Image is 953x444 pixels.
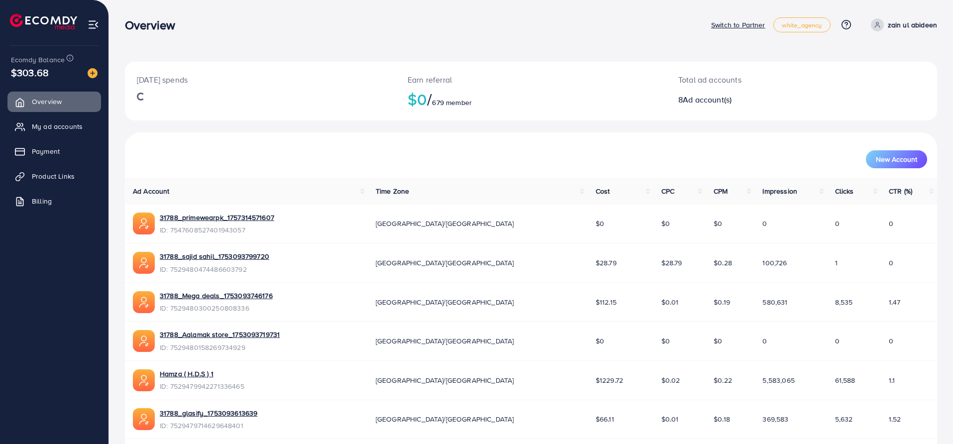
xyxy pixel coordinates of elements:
button: New Account [866,150,927,168]
span: 0 [762,336,767,346]
span: $28.79 [596,258,617,268]
span: $1229.72 [596,375,623,385]
span: $0.02 [661,375,680,385]
a: 31788_primewearpk_1757314571607 [160,213,274,222]
span: $0 [661,336,670,346]
a: Payment [7,141,101,161]
span: white_agency [782,22,822,28]
img: ic-ads-acc.e4c84228.svg [133,369,155,391]
h2: 8 [678,95,857,105]
a: 31788_sajid sahil_1753093799720 [160,251,269,261]
img: menu [88,19,99,30]
span: [GEOGRAPHIC_DATA]/[GEOGRAPHIC_DATA] [376,219,514,228]
span: ID: 7547608527401943057 [160,225,274,235]
span: [GEOGRAPHIC_DATA]/[GEOGRAPHIC_DATA] [376,258,514,268]
span: / [427,88,432,111]
span: 0 [835,219,840,228]
img: image [88,68,98,78]
span: 1 [835,258,838,268]
a: zain ul abideen [867,18,937,31]
a: 31788_glasify_1753093613639 [160,408,257,418]
span: $0.28 [714,258,732,268]
a: Billing [7,191,101,211]
a: Overview [7,92,101,111]
span: CPC [661,186,674,196]
span: 1.1 [889,375,895,385]
span: Ecomdy Balance [11,55,65,65]
a: white_agency [773,17,831,32]
h2: $0 [408,90,654,109]
span: $0.01 [661,414,679,424]
span: $0 [596,219,604,228]
span: $303.68 [11,65,49,80]
a: Product Links [7,166,101,186]
span: $0 [714,219,722,228]
h3: Overview [125,18,183,32]
span: My ad accounts [32,121,83,131]
span: Impression [762,186,797,196]
span: $0 [596,336,604,346]
span: [GEOGRAPHIC_DATA]/[GEOGRAPHIC_DATA] [376,414,514,424]
p: Total ad accounts [678,74,857,86]
span: Clicks [835,186,854,196]
p: Earn referral [408,74,654,86]
span: ID: 7529480474486603792 [160,264,269,274]
span: $112.15 [596,297,617,307]
span: 679 member [432,98,472,108]
img: ic-ads-acc.e4c84228.svg [133,408,155,430]
span: $0.22 [714,375,732,385]
p: zain ul abideen [888,19,937,31]
a: Hamza ( H.D.S ) 1 [160,369,244,379]
span: $0 [661,219,670,228]
span: 369,583 [762,414,788,424]
span: CPM [714,186,728,196]
a: 31788_Mega deals_1753093746176 [160,291,273,301]
span: 0 [889,258,893,268]
span: ID: 7529480158269734929 [160,342,280,352]
img: ic-ads-acc.e4c84228.svg [133,291,155,313]
span: CTR (%) [889,186,912,196]
span: 100,726 [762,258,787,268]
span: [GEOGRAPHIC_DATA]/[GEOGRAPHIC_DATA] [376,336,514,346]
span: [GEOGRAPHIC_DATA]/[GEOGRAPHIC_DATA] [376,297,514,307]
span: 5,632 [835,414,853,424]
span: $0 [714,336,722,346]
img: ic-ads-acc.e4c84228.svg [133,252,155,274]
span: $28.79 [661,258,682,268]
img: logo [10,14,77,29]
img: ic-ads-acc.e4c84228.svg [133,330,155,352]
span: 0 [835,336,840,346]
span: $66.11 [596,414,614,424]
span: 0 [762,219,767,228]
span: $0.01 [661,297,679,307]
span: 580,631 [762,297,787,307]
span: ID: 7529479714629648401 [160,421,257,431]
span: [GEOGRAPHIC_DATA]/[GEOGRAPHIC_DATA] [376,375,514,385]
span: $0.18 [714,414,730,424]
span: 5,583,065 [762,375,794,385]
span: 1.52 [889,414,901,424]
p: [DATE] spends [137,74,384,86]
a: 31788_Aalamak store_1753093719731 [160,330,280,339]
span: 1.47 [889,297,901,307]
img: ic-ads-acc.e4c84228.svg [133,213,155,234]
span: Product Links [32,171,75,181]
span: ID: 7529479942271336465 [160,381,244,391]
span: Overview [32,97,62,107]
a: My ad accounts [7,116,101,136]
span: $0.19 [714,297,730,307]
span: Ad account(s) [683,94,732,105]
span: Ad Account [133,186,170,196]
span: 8,535 [835,297,853,307]
span: ID: 7529480300250808336 [160,303,273,313]
span: 61,588 [835,375,855,385]
span: Billing [32,196,52,206]
p: Switch to Partner [711,19,765,31]
span: 0 [889,336,893,346]
span: New Account [876,156,917,163]
span: Payment [32,146,60,156]
span: Time Zone [376,186,409,196]
span: Cost [596,186,610,196]
span: 0 [889,219,893,228]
